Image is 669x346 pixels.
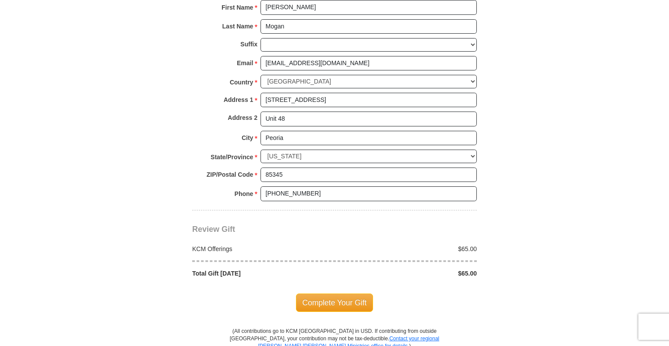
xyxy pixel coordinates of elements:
div: KCM Offerings [188,245,335,253]
span: Complete Your Gift [296,294,373,312]
strong: Country [230,76,254,88]
strong: State/Province [211,151,253,163]
strong: Phone [235,188,254,200]
div: $65.00 [334,245,482,253]
span: Review Gift [192,225,235,234]
strong: Suffix [240,38,257,50]
div: $65.00 [334,269,482,278]
strong: City [242,132,253,144]
div: Total Gift [DATE] [188,269,335,278]
strong: First Name [222,1,253,14]
strong: Address 2 [228,112,257,124]
strong: Email [237,57,253,69]
strong: Address 1 [224,94,254,106]
strong: Last Name [222,20,254,32]
strong: ZIP/Postal Code [207,168,254,181]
